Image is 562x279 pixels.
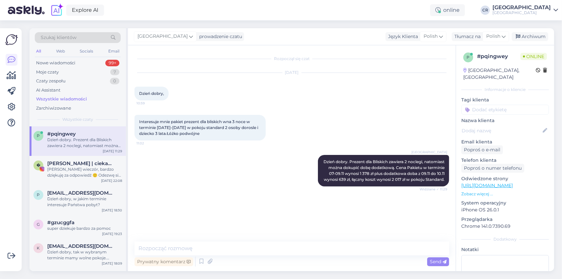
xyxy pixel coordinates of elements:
[37,133,40,138] span: p
[139,119,259,136] span: Interesuje mnie pakiet prezent dla bliskich wna 3 noce w terminie [DATE]-[DATE] w pokoju standard...
[461,206,549,213] p: iPhone OS 26.0.1
[37,222,40,227] span: g
[110,78,119,84] div: 0
[461,97,549,103] p: Tagi klienta
[461,105,549,115] input: Dodać etykietę
[420,187,447,192] span: Widziane ✓ 11:29
[197,33,242,40] div: prowadzenie czatu
[137,33,188,40] span: [GEOGRAPHIC_DATA]
[55,47,66,55] div: Web
[520,53,547,60] span: Online
[41,34,76,41] span: Szukaj klientów
[462,127,541,134] input: Dodaj nazwę
[461,87,549,93] div: Informacje o kliencie
[385,33,418,40] div: Język Klienta
[461,200,549,206] p: System operacyjny
[50,3,64,17] img: explore-ai
[135,70,449,75] div: [DATE]
[461,236,549,242] div: Dodatkowy
[461,139,549,145] p: Email klienta
[47,131,76,137] span: #pqingwey
[467,55,470,60] span: p
[37,192,40,197] span: p
[481,6,490,15] div: CR
[5,33,18,46] img: Askly Logo
[105,60,119,66] div: 99+
[47,190,115,196] span: papka1991@wp.pl
[411,150,447,155] span: [GEOGRAPHIC_DATA]
[136,141,161,146] span: 11:02
[461,157,549,164] p: Telefon klienta
[323,159,446,182] span: Dzień dobry. Prezent dla Bliskich zawiera 2 noclegi, natomiast można dokupić dobę dodatkową. Cena...
[135,56,449,62] div: Rozpoczął się czat
[461,246,549,253] p: Notatki
[47,137,122,149] div: Dzień dobry. Prezent dla Bliskich zawiera 2 noclegi, natomiast można dokupić dobę dodatkową. Cena...
[430,4,465,16] div: online
[37,246,40,250] span: k
[463,67,536,81] div: [GEOGRAPHIC_DATA], [GEOGRAPHIC_DATA]
[103,149,122,154] div: [DATE] 11:29
[36,163,40,168] span: �
[107,47,121,55] div: Email
[36,69,59,75] div: Moje czaty
[135,257,193,266] div: Prywatny komentarz
[492,5,551,10] div: [GEOGRAPHIC_DATA]
[461,117,549,124] p: Nazwa klienta
[47,243,115,249] span: kirke.sylwia@wp.pl
[47,220,74,225] span: #gzucggfa
[461,216,549,223] p: Przeglądarka
[486,33,500,40] span: Polish
[424,33,438,40] span: Polish
[62,117,93,122] span: Wszystkie czaty
[136,101,161,106] span: 10:59
[477,53,520,60] div: # pqingwey
[139,91,164,96] span: Dzień dobry,
[492,10,551,15] div: [GEOGRAPHIC_DATA]
[36,105,71,112] div: Zarchiwizowane
[461,223,549,230] p: Chrome 141.0.7390.69
[47,249,122,261] div: Dzień dobry, tak w wybranym terminie mamy wolne pokoje. Dostępny mamy pokój Standard w ofercie ze...
[36,60,75,66] div: Nowe wiadomości
[47,225,122,231] div: super dziekuje bardzo za pomoc
[461,145,503,154] div: Poproś o e-mail
[452,33,481,40] div: Tłumacz na
[461,175,549,182] p: Odwiedzone strony
[47,166,122,178] div: [PERSON_NAME] wieczór, bardzo dziękuję za odpowiedź 🙂 Odezwę się za jakiś czas na ten email jako ...
[461,164,524,173] div: Poproś o numer telefonu
[492,5,558,15] a: [GEOGRAPHIC_DATA][GEOGRAPHIC_DATA]
[102,231,122,236] div: [DATE] 19:23
[47,196,122,208] div: Dzień dobry, w jakim terminie interesuje Państwa pobyt?
[110,69,119,75] div: 7
[36,87,60,94] div: AI Assistant
[36,96,87,102] div: Wszystkie wiadomości
[36,78,66,84] div: Czaty zespołu
[102,261,122,266] div: [DATE] 18:09
[66,5,104,16] a: Explore AI
[512,32,548,41] div: Archiwum
[47,161,115,166] span: 𝐁𝐞𝐫𝐧𝐚𝐝𝐞𝐭𝐭𝐚 | ciekawe miejsca • hotele • podróżnicze porady
[78,47,94,55] div: Socials
[430,259,447,265] span: Send
[461,182,513,188] a: [URL][DOMAIN_NAME]
[461,191,549,197] p: Zobacz więcej ...
[35,47,42,55] div: All
[102,208,122,213] div: [DATE] 18:30
[101,178,122,183] div: [DATE] 22:08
